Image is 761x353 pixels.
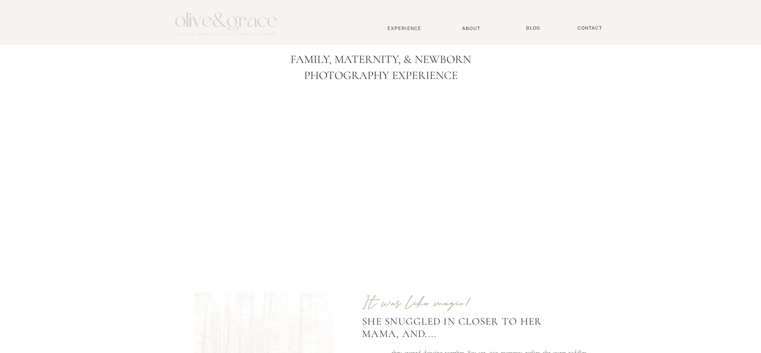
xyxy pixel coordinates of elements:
[573,25,606,31] a: Contact
[362,315,580,353] div: She snuggled in closer to her mama, and....
[291,69,470,89] p: Photography Experience
[377,26,432,31] a: Experience
[362,293,471,312] b: It was like magic!
[459,26,484,31] a: About
[523,25,543,31] a: BLOG
[194,53,568,67] h1: Family, Maternity, & Newborn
